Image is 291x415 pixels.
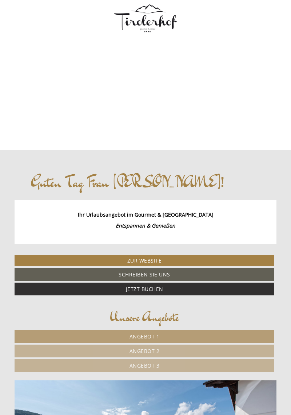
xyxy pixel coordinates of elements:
div: Unsere Angebote [15,308,274,326]
a: Zur Website [15,255,274,267]
span: Angebot 1 [129,333,160,340]
h1: Guten Tag Frau [PERSON_NAME]! [31,174,224,191]
span: Angebot 3 [129,362,160,369]
a: Jetzt buchen [15,283,274,295]
strong: Entspannen & Genießen [116,222,175,229]
a: Schreiben Sie uns [15,268,274,281]
span: Angebot 2 [129,348,160,354]
strong: Ihr Urlaubsangebot im Gourmet & [GEOGRAPHIC_DATA] [78,211,214,218]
